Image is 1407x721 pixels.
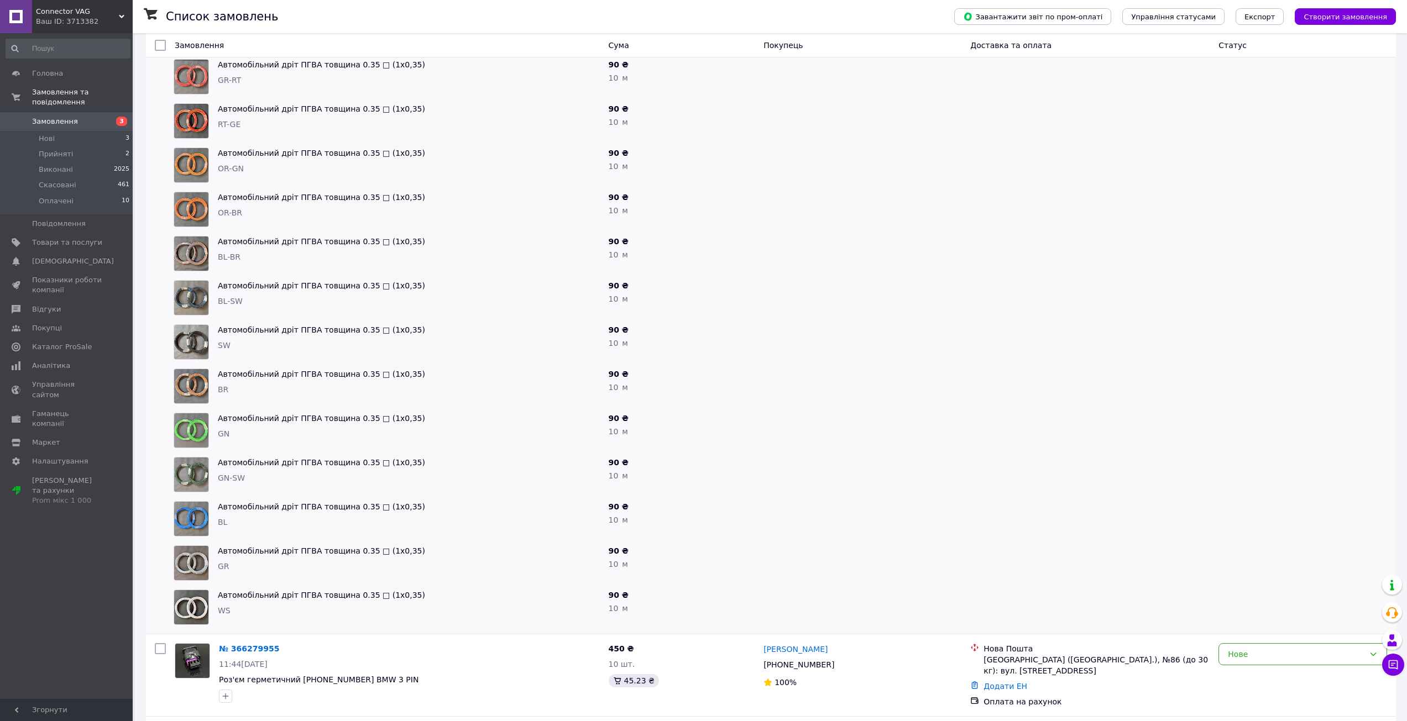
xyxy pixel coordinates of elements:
[609,546,629,555] span: 90 ₴
[609,471,628,480] span: 10 м
[32,219,86,229] span: Повідомлення
[1244,13,1275,21] span: Експорт
[174,502,208,536] img: Фото товару
[763,41,803,50] span: Покупець
[218,473,245,482] span: GN-SW
[609,660,635,669] span: 10 шт.
[174,546,208,580] img: Фото товару
[174,413,208,448] img: Фото товару
[1122,8,1225,25] button: Управління статусами
[218,60,425,69] a: Автомобільний дріт ПГВА товщина 0.35 □ (1х0,35)
[609,515,628,524] span: 10 м
[32,438,60,448] span: Маркет
[609,237,629,246] span: 90 ₴
[218,237,425,246] a: Автомобільний дріт ПГВА товщина 0.35 □ (1х0,35)
[609,193,629,202] span: 90 ₴
[609,41,629,50] span: Cума
[218,518,227,527] span: BL
[218,341,231,350] span: SW
[32,323,62,333] span: Покупці
[984,643,1210,654] div: Нова Пошта
[219,660,268,669] span: 11:44[DATE]
[609,591,629,599] span: 90 ₴
[32,238,102,248] span: Товари та послуги
[32,456,88,466] span: Налаштування
[609,339,628,348] span: 10 м
[32,496,102,506] div: Prom мікс 1 000
[32,380,102,399] span: Управління сайтом
[125,134,129,144] span: 3
[609,604,628,613] span: 10 м
[1228,648,1364,660] div: Нове
[218,562,229,571] span: GR
[763,644,828,655] a: [PERSON_NAME]
[609,250,628,259] span: 10 м
[174,104,208,138] img: Фото товару
[39,196,74,206] span: Оплачені
[609,414,629,423] span: 90 ₴
[218,208,242,217] span: OR-BR
[609,383,628,392] span: 10 м
[1382,654,1404,676] button: Чат з покупцем
[1304,13,1387,21] span: Створити замовлення
[118,180,129,190] span: 461
[1284,12,1396,20] a: Створити замовлення
[218,104,425,113] a: Автомобільний дріт ПГВА товщина 0.35 □ (1х0,35)
[609,370,629,378] span: 90 ₴
[218,385,228,394] span: BR
[32,304,61,314] span: Відгуки
[609,73,628,82] span: 10 м
[174,325,208,359] img: Фото товару
[32,342,92,352] span: Каталог ProSale
[32,256,114,266] span: [DEMOGRAPHIC_DATA]
[609,281,629,290] span: 90 ₴
[963,12,1102,22] span: Завантажити звіт по пром-оплаті
[954,8,1111,25] button: Завантажити звіт по пром-оплаті
[1218,41,1247,50] span: Статус
[122,196,129,206] span: 10
[39,149,73,159] span: Прийняті
[174,148,208,182] img: Фото товару
[116,117,127,126] span: 3
[174,192,208,227] img: Фото товару
[218,414,425,423] a: Автомобільний дріт ПГВА товщина 0.35 □ (1х0,35)
[1131,13,1216,21] span: Управління статусами
[39,165,73,175] span: Виконані
[218,502,425,511] a: Автомобільний дріт ПГВА товщина 0.35 □ (1х0,35)
[609,162,628,171] span: 10 м
[218,149,425,157] a: Автомобільний дріт ПГВА товщина 0.35 □ (1х0,35)
[1236,8,1284,25] button: Експорт
[174,590,208,624] img: Фото товару
[984,696,1210,707] div: Оплата на рахунок
[175,644,210,678] img: Фото товару
[970,41,1052,50] span: Доставка та оплата
[32,117,78,127] span: Замовлення
[1295,8,1396,25] button: Створити замовлення
[609,60,629,69] span: 90 ₴
[609,560,628,569] span: 10 м
[39,134,55,144] span: Нові
[36,7,119,17] span: Connector VAG
[218,325,425,334] a: Автомобільний дріт ПГВА товщина 0.35 □ (1х0,35)
[219,675,419,684] span: Роз'єм герметичний [PHONE_NUMBER] BMW 3 PIN
[609,104,629,113] span: 90 ₴
[174,236,208,271] img: Фото товару
[218,76,241,85] span: GR-RT
[32,275,102,295] span: Показники роботи компанії
[218,370,425,378] a: Автомобільний дріт ПГВА товщина 0.35 □ (1х0,35)
[761,657,836,672] div: [PHONE_NUMBER]
[218,429,229,438] span: GN
[984,682,1027,691] a: Додати ЕН
[609,118,628,127] span: 10 м
[218,252,240,261] span: BL-BR
[174,369,208,403] img: Фото товару
[174,457,208,492] img: Фото товару
[175,41,224,50] span: Замовлення
[32,361,70,371] span: Аналітика
[166,10,278,23] h1: Список замовлень
[609,149,629,157] span: 90 ₴
[609,325,629,334] span: 90 ₴
[218,120,240,129] span: RT-GE
[32,409,102,429] span: Гаманець компанії
[218,281,425,290] a: Автомобільний дріт ПГВА товщина 0.35 □ (1х0,35)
